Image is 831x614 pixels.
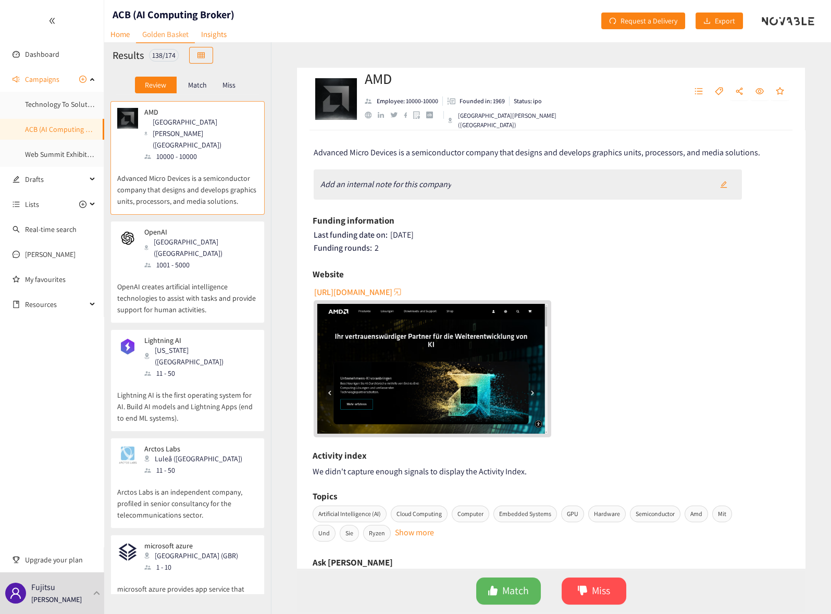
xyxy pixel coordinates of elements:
span: double-left [48,17,56,24]
a: linkedin [378,112,390,118]
h6: Funding information [313,213,394,228]
button: dislikeMiss [562,578,626,605]
span: table [197,52,205,60]
span: dislike [577,585,588,597]
span: Export [715,15,735,27]
img: Snapshot of the company's website [117,336,138,357]
p: Advanced Micro Devices is a semiconductor company that designs and develops graphics units, proce... [117,162,258,207]
span: like [488,585,498,597]
span: Sie [340,525,359,542]
a: Home [104,26,136,42]
span: Cloud Computing [391,506,448,522]
p: Arctos Labs is an independent company, profiled in senior consultancy for the telecommunications ... [117,476,258,521]
div: 11 - 50 [144,464,249,476]
button: unordered-list [689,83,708,100]
li: Status [510,96,542,106]
h6: Ask [PERSON_NAME] [313,555,393,570]
div: [GEOGRAPHIC_DATA] (GBR) [144,550,244,561]
span: sound [13,76,20,83]
div: We didn't capture enough signals to display the Activity Index. [313,465,789,478]
a: twitter [390,112,403,117]
img: Snapshot of the Company's website [317,304,548,434]
a: [PERSON_NAME] [25,250,76,259]
div: [US_STATE] ([GEOGRAPHIC_DATA]) [144,345,257,367]
span: star [776,87,784,96]
h2: Results [113,48,144,63]
a: My favourites [25,269,96,290]
span: book [13,301,20,308]
li: Founded in year [443,96,510,106]
button: tag [710,83,728,100]
div: 10000 - 10000 [144,151,257,162]
p: AMD [144,108,251,116]
span: share-alt [735,87,743,96]
div: 1001 - 5000 [144,259,257,271]
span: eye [755,87,764,96]
span: Miss [592,583,610,599]
button: Show more [395,526,434,531]
div: Luleå ([GEOGRAPHIC_DATA]) [144,453,249,464]
span: Artificial Intelligence (AI) [313,506,387,522]
span: Und [313,525,336,542]
span: unordered-list [694,87,703,96]
h6: Website [313,266,344,282]
p: Miss [222,81,235,89]
span: edit [720,181,727,189]
span: Advanced Micro Devices is a semiconductor company that designs and develops graphics units, proce... [314,147,760,158]
span: Resources [25,294,86,315]
div: [GEOGRAPHIC_DATA][PERSON_NAME] ([GEOGRAPHIC_DATA]) [144,116,257,151]
button: downloadExport [696,13,743,29]
button: table [189,47,213,64]
h2: AMD [365,68,589,89]
iframe: Chat Widget [779,564,831,614]
a: Web Summit Exhibitors [25,150,97,159]
li: Employees [365,96,443,106]
span: download [703,17,711,26]
p: Status: ipo [514,96,542,106]
p: [PERSON_NAME] [31,594,82,605]
span: plus-circle [79,76,86,83]
img: Snapshot of the company's website [117,228,138,249]
h1: ACB (AI Computing Broker) [113,7,234,22]
span: [URL][DOMAIN_NAME] [314,286,392,299]
a: Golden Basket [136,26,195,43]
span: Mit [712,506,732,522]
span: Embedded Systems [493,506,557,522]
span: Upgrade your plan [25,549,96,570]
button: [URL][DOMAIN_NAME] [314,284,403,300]
span: Request a Delivery [621,15,677,27]
p: microsoft azure [144,542,238,550]
a: Real-time search [25,225,77,234]
span: Ryzen [363,525,391,542]
p: Fujitsu [31,581,55,594]
a: Dashboard [25,50,59,59]
div: 11 - 50 [144,367,257,379]
button: likeMatch [476,578,541,605]
span: Hardware [588,506,626,522]
div: [DATE] [314,230,790,240]
span: Computer [452,506,489,522]
img: Snapshot of the company's website [117,445,138,465]
div: [GEOGRAPHIC_DATA] ([GEOGRAPHIC_DATA]) [144,236,257,259]
button: share-alt [730,83,749,100]
span: Last funding date on: [314,229,388,240]
a: Technology To Solution-Delivery-Partner Companies [25,100,185,109]
span: user [9,587,22,599]
span: plus-circle [79,201,86,208]
span: Lists [25,194,39,215]
span: unordered-list [13,201,20,208]
img: Snapshot of the company's website [117,542,138,562]
p: Employee: 10000-10000 [377,96,438,106]
p: OpenAI [144,228,251,236]
span: tag [715,87,723,96]
h6: Activity index [313,448,367,463]
button: eye [750,83,769,100]
span: GPU [561,506,584,522]
span: Amd [685,506,708,522]
a: ACB (AI Computing Broker) [25,125,108,134]
img: Snapshot of the company's website [117,108,138,129]
span: Match [502,583,529,599]
span: edit [13,176,20,183]
div: 1 - 10 [144,561,244,573]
